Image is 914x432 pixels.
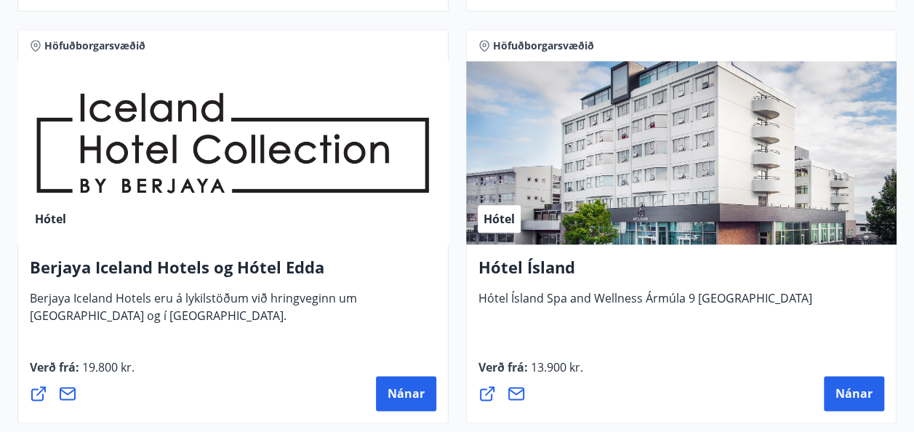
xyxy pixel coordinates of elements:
[79,359,135,375] span: 19.800 kr.
[493,39,594,53] span: Höfuðborgarsvæðið
[30,359,135,387] span: Verð frá :
[478,256,885,289] h4: Hótel Ísland
[376,376,436,411] button: Nánar
[35,211,66,227] span: Hótel
[478,290,812,318] span: Hótel Ísland Spa and Wellness Ármúla 9 [GEOGRAPHIC_DATA]
[30,290,357,335] span: Berjaya Iceland Hotels eru á lykilstöðum við hringveginn um [GEOGRAPHIC_DATA] og í [GEOGRAPHIC_DA...
[484,211,515,227] span: Hótel
[388,385,425,401] span: Nánar
[824,376,884,411] button: Nánar
[528,359,583,375] span: 13.900 kr.
[44,39,145,53] span: Höfuðborgarsvæðið
[835,385,873,401] span: Nánar
[478,359,583,387] span: Verð frá :
[30,256,436,289] h4: Berjaya Iceland Hotels og Hótel Edda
